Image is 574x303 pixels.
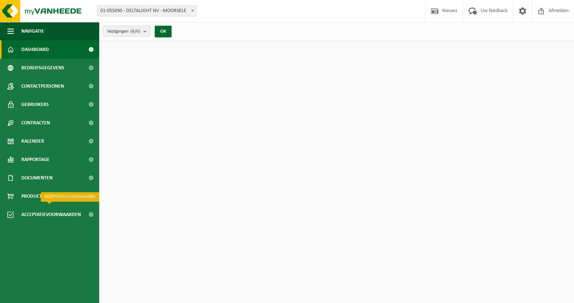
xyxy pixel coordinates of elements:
[21,40,49,59] span: Dashboard
[21,132,44,150] span: Kalender
[107,26,140,37] span: Vestigingen
[21,187,55,205] span: Product Shop
[21,59,64,77] span: Bedrijfsgegevens
[97,6,196,16] span: 01-055090 - DELTALIGHT NV - MOORSELE
[21,114,50,132] span: Contracten
[21,169,53,187] span: Documenten
[21,150,50,169] span: Rapportage
[21,205,81,224] span: Acceptatievoorwaarden
[21,77,64,95] span: Contactpersonen
[103,26,150,37] button: Vestigingen(6/6)
[155,26,172,37] button: OK
[97,6,197,17] span: 01-055090 - DELTALIGHT NV - MOORSELE
[21,22,44,40] span: Navigatie
[21,95,49,114] span: Gebruikers
[130,29,140,34] count: (6/6)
